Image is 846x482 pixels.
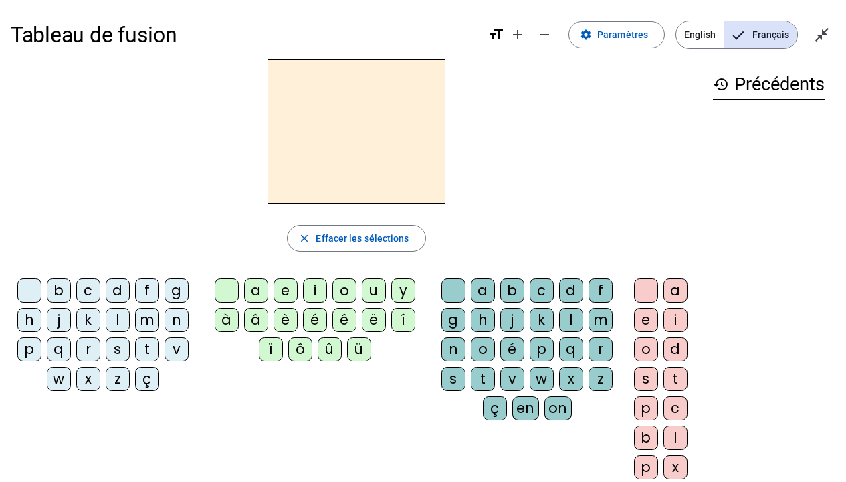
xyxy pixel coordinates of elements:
div: ê [332,308,356,332]
div: k [76,308,100,332]
div: w [47,367,71,391]
div: z [106,367,130,391]
div: b [634,426,658,450]
div: è [274,308,298,332]
div: û [318,337,342,361]
div: l [663,426,688,450]
div: l [106,308,130,332]
div: g [441,308,465,332]
button: Augmenter la taille de la police [504,21,531,48]
div: p [634,455,658,479]
div: u [362,278,386,303]
div: v [500,367,524,391]
div: n [441,337,465,361]
span: Français [724,21,797,48]
span: English [676,21,724,48]
div: h [17,308,41,332]
div: s [106,337,130,361]
span: Effacer les sélections [316,230,409,246]
div: i [663,308,688,332]
div: b [500,278,524,303]
div: d [559,278,583,303]
div: c [663,396,688,420]
div: ç [483,396,507,420]
button: Paramètres [568,21,665,48]
mat-icon: close_fullscreen [814,27,830,43]
div: r [589,337,613,361]
div: ë [362,308,386,332]
div: e [274,278,298,303]
div: l [559,308,583,332]
div: v [165,337,189,361]
div: h [471,308,495,332]
div: a [663,278,688,303]
div: î [391,308,415,332]
div: f [135,278,159,303]
div: b [47,278,71,303]
div: s [441,367,465,391]
div: m [135,308,159,332]
div: e [634,308,658,332]
mat-icon: remove [536,27,552,43]
mat-icon: add [510,27,526,43]
div: é [303,308,327,332]
div: w [530,367,554,391]
div: é [500,337,524,361]
div: ç [135,367,159,391]
mat-icon: close [298,232,310,244]
mat-icon: settings [580,29,592,41]
div: q [559,337,583,361]
div: r [76,337,100,361]
div: s [634,367,658,391]
div: j [500,308,524,332]
div: t [471,367,495,391]
div: p [634,396,658,420]
div: a [244,278,268,303]
mat-icon: history [713,76,729,92]
div: en [512,396,539,420]
div: on [544,396,572,420]
div: d [106,278,130,303]
div: g [165,278,189,303]
div: n [165,308,189,332]
div: p [17,337,41,361]
h1: Tableau de fusion [11,13,478,56]
div: x [663,455,688,479]
div: à [215,308,239,332]
div: p [530,337,554,361]
div: t [135,337,159,361]
div: o [332,278,356,303]
button: Effacer les sélections [287,225,425,252]
div: ü [347,337,371,361]
div: o [634,337,658,361]
h3: Précédents [713,70,825,100]
div: j [47,308,71,332]
div: o [471,337,495,361]
div: â [244,308,268,332]
div: y [391,278,415,303]
mat-button-toggle-group: Language selection [675,21,798,49]
div: z [589,367,613,391]
div: x [559,367,583,391]
div: ï [259,337,283,361]
div: q [47,337,71,361]
button: Diminuer la taille de la police [531,21,558,48]
div: c [76,278,100,303]
mat-icon: format_size [488,27,504,43]
div: k [530,308,554,332]
div: x [76,367,100,391]
button: Quitter le plein écran [809,21,835,48]
div: m [589,308,613,332]
span: Paramètres [597,27,648,43]
div: c [530,278,554,303]
div: i [303,278,327,303]
div: ô [288,337,312,361]
div: t [663,367,688,391]
div: d [663,337,688,361]
div: f [589,278,613,303]
div: a [471,278,495,303]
